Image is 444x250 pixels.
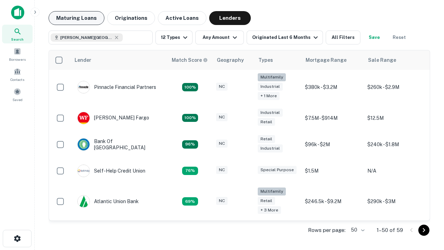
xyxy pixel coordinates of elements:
[364,70,426,105] td: $260k - $2.9M
[12,97,23,102] span: Saved
[2,65,33,84] a: Contacts
[107,11,155,25] button: Originations
[388,31,410,44] button: Reset
[9,57,26,62] span: Borrowers
[258,109,283,117] div: Industrial
[377,226,403,234] p: 1–50 of 59
[348,225,366,235] div: 50
[216,166,228,174] div: NC
[60,34,112,41] span: [PERSON_NAME][GEOGRAPHIC_DATA], [GEOGRAPHIC_DATA]
[364,105,426,131] td: $12.5M
[364,184,426,219] td: $290k - $3M
[258,83,283,91] div: Industrial
[77,138,161,151] div: Bank Of [GEOGRAPHIC_DATA]
[308,226,345,234] p: Rows per page:
[364,131,426,158] td: $240k - $1.8M
[77,165,145,177] div: Self-help Credit Union
[75,56,91,64] div: Lender
[301,131,364,158] td: $96k - $2M
[216,140,228,148] div: NC
[258,92,280,100] div: + 1 more
[216,83,228,91] div: NC
[78,195,89,207] img: picture
[409,172,444,206] iframe: Chat Widget
[155,31,193,44] button: 12 Types
[209,11,251,25] button: Lenders
[326,31,360,44] button: All Filters
[364,50,426,70] th: Sale Range
[78,81,89,93] img: picture
[258,144,283,152] div: Industrial
[301,70,364,105] td: $380k - $3.2M
[78,165,89,177] img: picture
[168,50,213,70] th: Capitalize uses an advanced AI algorithm to match your search with the best lender. The match sco...
[49,11,104,25] button: Maturing Loans
[195,31,244,44] button: Any Amount
[11,36,24,42] span: Search
[301,105,364,131] td: $7.5M - $914M
[158,11,206,25] button: Active Loans
[252,33,320,42] div: Originated Last 6 Months
[258,135,275,143] div: Retail
[77,195,139,208] div: Atlantic Union Bank
[182,167,198,175] div: Matching Properties: 11, hasApolloMatch: undefined
[306,56,347,64] div: Mortgage Range
[301,50,364,70] th: Mortgage Range
[254,50,301,70] th: Types
[182,83,198,91] div: Matching Properties: 26, hasApolloMatch: undefined
[247,31,323,44] button: Originated Last 6 Months
[258,73,286,81] div: Multifamily
[77,81,156,93] div: Pinnacle Financial Partners
[258,187,286,195] div: Multifamily
[364,158,426,184] td: N/A
[258,118,275,126] div: Retail
[11,6,24,19] img: capitalize-icon.png
[2,25,33,43] a: Search
[258,197,275,205] div: Retail
[172,56,208,64] div: Capitalize uses an advanced AI algorithm to match your search with the best lender. The match sco...
[301,158,364,184] td: $1.5M
[301,184,364,219] td: $246.5k - $9.2M
[418,225,429,236] button: Go to next page
[216,113,228,121] div: NC
[2,85,33,104] a: Saved
[2,45,33,64] a: Borrowers
[78,139,89,150] img: picture
[10,77,24,82] span: Contacts
[70,50,168,70] th: Lender
[258,166,297,174] div: Special Purpose
[172,56,206,64] h6: Match Score
[182,197,198,206] div: Matching Properties: 10, hasApolloMatch: undefined
[363,31,385,44] button: Save your search to get updates of matches that match your search criteria.
[216,197,228,205] div: NC
[182,140,198,149] div: Matching Properties: 14, hasApolloMatch: undefined
[258,206,281,214] div: + 3 more
[368,56,396,64] div: Sale Range
[77,112,149,124] div: [PERSON_NAME] Fargo
[182,114,198,122] div: Matching Properties: 15, hasApolloMatch: undefined
[217,56,244,64] div: Geography
[258,56,273,64] div: Types
[213,50,254,70] th: Geography
[78,112,89,124] img: picture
